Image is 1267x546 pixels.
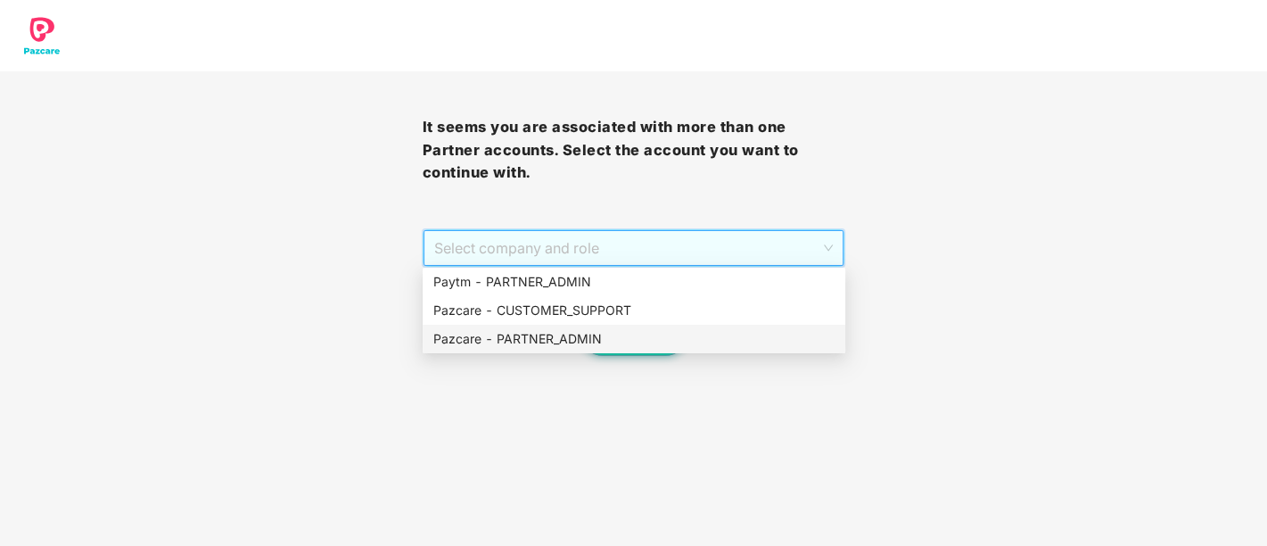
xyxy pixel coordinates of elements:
[423,116,845,185] h3: It seems you are associated with more than one Partner accounts. Select the account you want to c...
[423,296,845,325] div: Pazcare - CUSTOMER_SUPPORT
[423,268,845,296] div: Paytm - PARTNER_ADMIN
[433,272,835,292] div: Paytm - PARTNER_ADMIN
[433,301,835,320] div: Pazcare - CUSTOMER_SUPPORT
[433,329,835,349] div: Pazcare - PARTNER_ADMIN
[434,231,834,265] span: Select company and role
[423,325,845,353] div: Pazcare - PARTNER_ADMIN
